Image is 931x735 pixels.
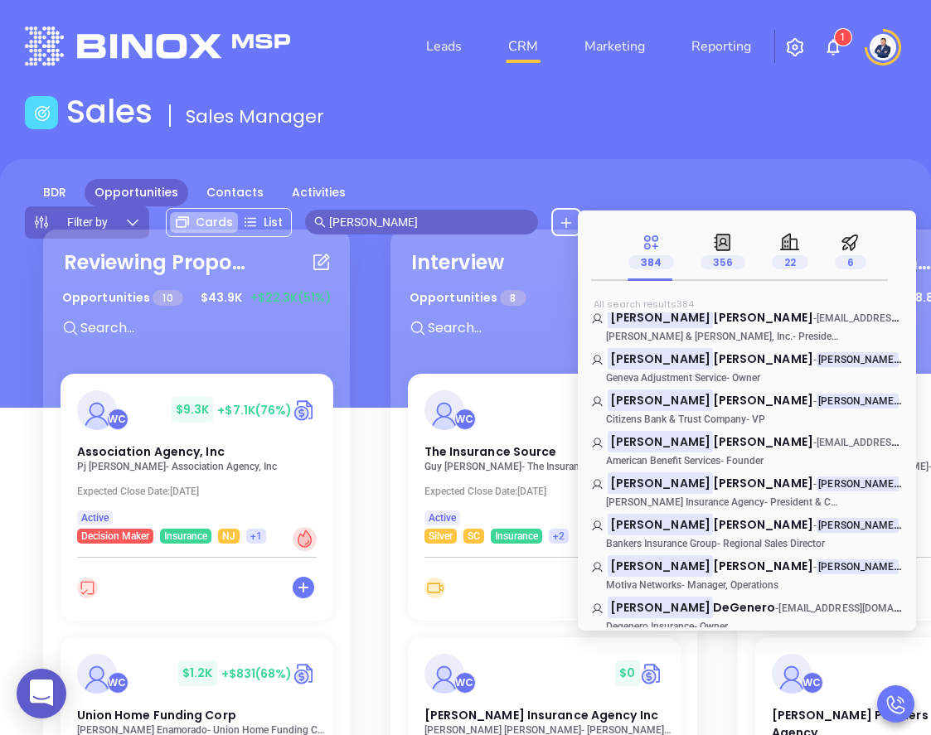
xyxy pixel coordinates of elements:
[685,30,758,63] a: Reporting
[293,661,317,686] img: Quote
[591,538,840,549] p: - Regional Sales Director
[77,707,236,723] span: Union Home Funding Corp
[553,527,565,545] span: +2
[713,558,813,574] span: [PERSON_NAME]
[250,289,331,307] span: +$22.3K (51%)
[196,285,246,311] span: $ 43.9K
[85,179,188,206] a: Opportunities
[429,509,456,527] span: Active
[802,672,823,694] div: Walter Contreras
[591,579,840,591] p: - Manager, Operations
[608,555,713,576] mark: [PERSON_NAME]
[424,390,464,430] img: The Insurance Source
[77,486,326,497] p: Expected Close Date: [DATE]
[640,661,664,686] img: Quote
[591,516,903,549] a: [PERSON_NAME][PERSON_NAME]-[PERSON_NAME].[PERSON_NAME][EMAIL_ADDRESS][DOMAIN_NAME]Bankers Insuran...
[500,290,526,306] span: 8
[591,392,903,400] p: David Wilson
[221,665,293,682] span: +$831 (68%)
[411,248,504,278] div: Interview
[196,179,274,206] a: Contacts
[77,443,225,460] span: Association Agency, Inc
[410,283,526,313] p: Opportunities
[606,538,717,549] span: Bankers Insurance Group
[107,409,128,430] div: Walter Contreras
[468,527,480,545] span: SC
[238,212,288,233] div: List
[293,398,317,423] a: Quote
[314,216,326,228] span: search
[591,496,840,508] p: - President & CEO
[606,455,720,467] span: American Benefit Services
[591,558,903,591] a: [PERSON_NAME][PERSON_NAME]-[PERSON_NAME]@[DOMAIN_NAME]Motiva Networks- Manager, Operations
[606,579,681,591] span: Motiva Networks
[424,707,658,723] span: Straub Insurance Agency Inc
[424,461,673,472] p: Guy Furay - The Insurance Source
[701,255,745,269] span: 356
[817,352,899,368] mark: [PERSON_NAME]
[591,599,903,632] a: [PERSON_NAME]DeGenero-[EMAIL_ADDRESS][DOMAIN_NAME]Degenero Insurance- Owner
[606,372,726,384] span: Geneva Adjustment Service
[67,216,108,228] span: Filter by
[615,660,639,686] span: $ 0
[606,496,764,508] span: [PERSON_NAME] Insurance Agency
[77,390,117,430] img: Association Agency, Inc
[606,413,746,425] span: Citizens Bank & Trust Company
[713,351,813,367] span: [PERSON_NAME]
[594,297,694,311] span: All search results 384
[578,30,652,63] a: Marketing
[591,433,903,467] a: [PERSON_NAME][PERSON_NAME]-[EMAIL_ADDRESS][DOMAIN_NAME]American Benefit Services- Founder
[429,527,453,545] span: Silver
[608,472,713,493] mark: [PERSON_NAME]
[713,309,813,326] span: [PERSON_NAME]
[172,397,214,423] span: $ 9.3K
[835,255,866,269] span: 6
[591,309,903,342] a: [PERSON_NAME][PERSON_NAME]-[EMAIL_ADDRESS][DOMAIN_NAME][PERSON_NAME] & [PERSON_NAME], Inc.- Presi...
[424,654,464,694] img: Straub Insurance Agency Inc
[426,317,675,339] input: Search...
[606,331,793,342] span: [PERSON_NAME] & [PERSON_NAME], Inc.
[608,307,713,327] mark: [PERSON_NAME]
[329,213,529,231] input: Search…
[178,660,217,686] span: $ 1.2K
[217,402,292,418] span: +$7.1K (76%)
[79,317,327,339] input: Search...
[591,475,903,483] p: David Ray
[817,476,899,492] mark: [PERSON_NAME]
[424,443,557,460] span: The Insurance Source
[591,372,840,384] p: - Owner
[591,455,840,467] p: - Founder
[713,599,776,616] span: DeGenero
[25,27,290,65] img: logo
[282,179,356,206] a: Activities
[591,331,840,342] p: - President & CEO
[293,527,317,551] div: Hot
[77,461,326,472] p: Pj Giannini - Association Agency, Inc
[495,527,538,545] span: Insurance
[870,34,896,60] img: user
[608,348,713,369] mark: [PERSON_NAME]
[817,559,899,575] mark: [PERSON_NAME]
[408,374,681,544] a: profileWalter Contreras$0Circle dollarThe Insurance SourceGuy [PERSON_NAME]- The Insurance Source...
[153,290,182,306] span: 10
[608,431,713,452] mark: [PERSON_NAME]
[81,527,149,545] span: Decision Maker
[591,621,840,632] p: - Owner
[591,351,903,384] a: [PERSON_NAME][PERSON_NAME]-[PERSON_NAME]@[DOMAIN_NAME]Geneva Adjustment Service- Owner
[33,179,76,206] a: BDR
[64,248,246,278] div: Reviewing Proposal
[186,104,324,129] span: Sales Manager
[713,433,813,450] span: [PERSON_NAME]
[419,30,468,63] a: Leads
[66,93,153,132] h1: Sales
[591,558,903,566] p: David Gomez
[817,518,899,534] mark: [PERSON_NAME]
[591,392,903,425] a: [PERSON_NAME][PERSON_NAME]-[PERSON_NAME].[PERSON_NAME][EMAIL_ADDRESS][DOMAIN_NAME]Citizens Bank &...
[107,672,128,694] div: Walter Contreras
[606,621,694,632] span: Degenero Insurance
[77,654,117,694] img: Union Home Funding Corp
[454,409,476,430] div: Walter Contreras
[591,309,903,317] p: David Coburn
